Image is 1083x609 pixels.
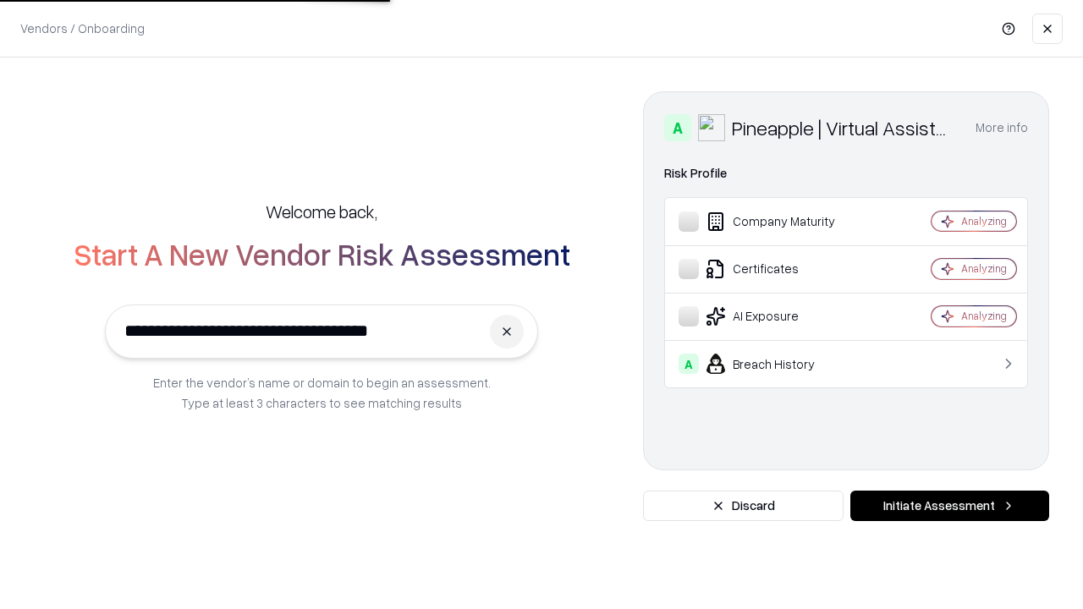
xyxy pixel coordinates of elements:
[698,114,725,141] img: Pineapple | Virtual Assistant Agency
[20,19,145,37] p: Vendors / Onboarding
[643,491,844,521] button: Discard
[74,237,570,271] h2: Start A New Vendor Risk Assessment
[850,491,1049,521] button: Initiate Assessment
[961,214,1007,228] div: Analyzing
[153,372,491,413] p: Enter the vendor’s name or domain to begin an assessment. Type at least 3 characters to see match...
[664,163,1028,184] div: Risk Profile
[664,114,691,141] div: A
[679,211,881,232] div: Company Maturity
[732,114,955,141] div: Pineapple | Virtual Assistant Agency
[679,306,881,326] div: AI Exposure
[266,200,377,223] h5: Welcome back,
[679,354,699,374] div: A
[679,259,881,279] div: Certificates
[976,112,1028,143] button: More info
[961,261,1007,276] div: Analyzing
[679,354,881,374] div: Breach History
[961,309,1007,323] div: Analyzing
